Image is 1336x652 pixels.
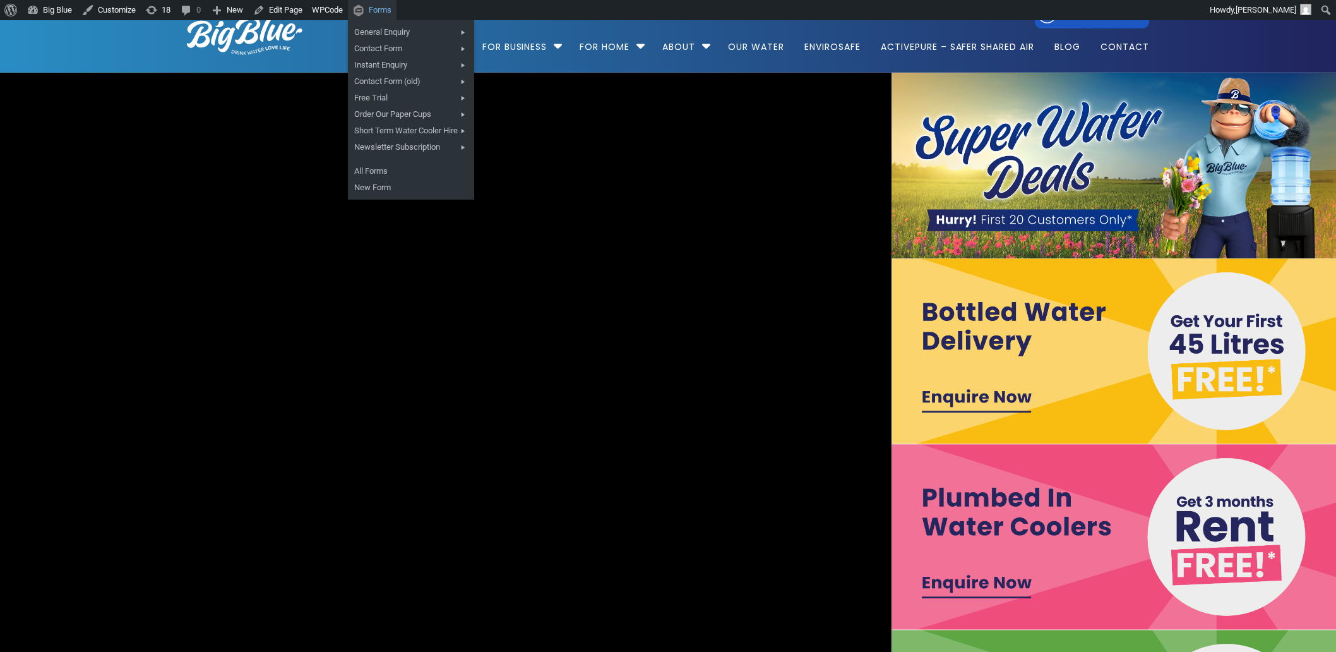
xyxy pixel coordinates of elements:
a: Order Our Paper Cups [348,106,474,123]
a: Instant Enquiry [348,57,474,73]
a: General Enquiry [348,24,474,40]
a: Contact Form [348,40,474,57]
a: Contact Form (old) [348,73,474,90]
a: All Forms [348,163,474,179]
a: Short Term Water Cooler Hire [348,123,474,139]
a: Newsletter Subscription [348,139,474,155]
a: Free Trial [348,90,474,106]
img: logo [187,17,302,55]
a: New Form [348,179,474,196]
span: [PERSON_NAME] [1236,5,1296,15]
